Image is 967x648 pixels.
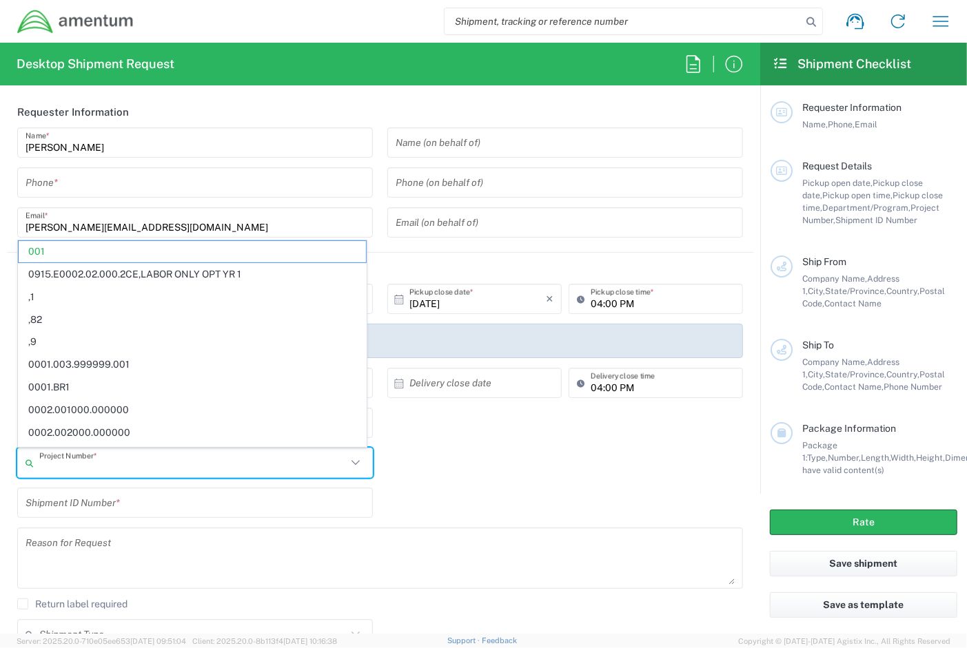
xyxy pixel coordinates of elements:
h2: Desktop Shipment Request [17,56,174,72]
span: Company Name, [802,357,867,367]
span: Request Details [802,160,872,171]
span: Contact Name, [824,382,884,392]
span: Client: 2025.20.0-8b113f4 [192,637,337,645]
button: Save as template [770,592,957,618]
span: 0001.BR1 [19,377,366,398]
label: Return label required [17,598,128,609]
span: Width, [890,452,916,463]
span: 0002.001000.000000 [19,399,366,421]
span: Pickup open date, [802,178,873,188]
span: Ship From [802,256,846,267]
span: ,1 [19,286,366,308]
span: 0002.002000.000000 [19,422,366,443]
span: Type, [807,452,828,463]
span: ,82 [19,309,366,331]
span: Height, [916,452,945,463]
span: 0915.E0002.02.000.2CE,LABOR ONLY OPT YR 1 [19,264,366,285]
span: Number, [828,452,861,463]
span: Pickup open time, [822,190,893,200]
input: Shipment, tracking or reference number [445,8,802,34]
span: Country, [886,369,919,379]
span: City, [808,369,825,379]
span: Email [855,119,877,129]
a: Support [447,636,482,645]
span: Server: 2025.20.0-710e05ee653 [17,637,186,645]
h2: Shipment Checklist [773,56,912,72]
button: Save shipment [770,551,957,576]
span: Country, [886,286,919,296]
i: × [546,288,553,310]
span: Length, [861,452,890,463]
span: Package 1: [802,440,837,463]
span: Copyright © [DATE]-[DATE] Agistix Inc., All Rights Reserved [738,635,950,647]
span: 0001.003.999999.001 [19,354,366,375]
span: [DATE] 09:51:04 [130,637,186,645]
span: 0008.00.INVT00.00.00 [19,444,366,466]
img: dyncorp [17,9,134,34]
span: Company Name, [802,273,867,284]
span: Name, [802,119,828,129]
button: Rate [770,510,957,535]
span: Phone, [828,119,855,129]
span: State/Province, [825,286,886,296]
span: Contact Name [824,298,882,309]
span: [DATE] 10:16:38 [283,637,337,645]
span: Ship To [802,339,834,351]
span: ,9 [19,331,366,353]
span: Shipment ID Number [835,215,917,225]
span: 001 [19,241,366,262]
span: State/Province, [825,369,886,379]
span: Phone Number [884,382,942,392]
span: Department/Program, [822,202,910,213]
span: Package Information [802,423,896,434]
h2: Requester Information [17,105,129,119]
span: Requester Information [802,102,902,113]
a: Feedback [482,636,517,645]
span: City, [808,286,825,296]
